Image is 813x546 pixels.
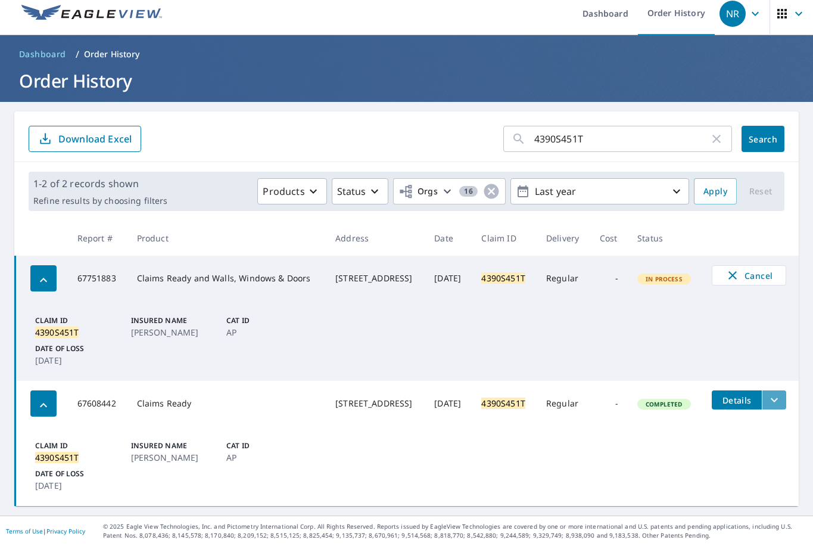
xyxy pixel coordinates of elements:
img: EV Logo [21,5,162,23]
td: [DATE] [425,381,472,426]
p: Last year [530,181,669,202]
button: Download Excel [29,126,141,152]
p: [DATE] [35,354,126,367]
mark: 4390S451T [481,398,525,409]
p: Cat ID [226,315,317,326]
p: AP [226,326,317,339]
th: Status [628,221,702,256]
p: Insured Name [131,315,222,326]
p: [PERSON_NAME] [131,326,222,339]
button: Orgs16 [393,178,506,204]
p: Order History [84,48,140,60]
span: Apply [703,184,727,199]
nav: breadcrumb [14,45,799,64]
th: Delivery [537,221,590,256]
p: AP [226,451,317,464]
button: filesDropdownBtn-67608442 [762,390,786,409]
button: detailsBtn-67608442 [712,390,762,409]
mark: 4390S451T [35,452,79,463]
td: - [590,256,628,301]
td: Claims Ready and Walls, Windows & Doors [127,256,326,301]
mark: 4390S451T [481,272,525,284]
button: Products [257,178,326,204]
td: [DATE] [425,256,472,301]
p: Claim ID [35,315,126,326]
th: Report # [68,221,127,256]
p: Products [263,184,304,198]
span: Completed [638,400,689,408]
td: Claims Ready [127,381,326,426]
p: Date of Loss [35,469,126,479]
p: Insured Name [131,440,222,451]
p: Date of Loss [35,343,126,354]
span: 16 [459,187,478,196]
a: Dashboard [14,45,71,64]
td: 67608442 [68,381,127,426]
div: [STREET_ADDRESS] [335,272,415,284]
span: In Process [638,275,690,283]
p: Cat ID [226,440,317,451]
p: Status [337,184,366,198]
button: Apply [694,178,737,204]
input: Address, Report #, Claim ID, etc. [534,122,709,156]
th: Product [127,221,326,256]
span: Cancel [724,268,774,283]
span: Search [751,134,775,145]
p: | [6,528,85,535]
th: Date [425,221,472,256]
h1: Order History [14,69,799,93]
td: Regular [537,256,590,301]
div: NR [719,1,746,27]
button: Last year [510,178,689,204]
span: Dashboard [19,48,66,60]
p: [DATE] [35,479,126,492]
p: [PERSON_NAME] [131,451,222,464]
a: Terms of Use [6,527,43,535]
span: Details [719,395,755,406]
th: Claim ID [472,221,536,256]
p: © 2025 Eagle View Technologies, Inc. and Pictometry International Corp. All Rights Reserved. Repo... [103,522,807,540]
span: Orgs [398,184,438,199]
p: Download Excel [58,132,132,145]
li: / [76,47,79,61]
p: Refine results by choosing filters [33,196,167,206]
div: [STREET_ADDRESS] [335,398,415,409]
button: Status [332,178,388,204]
td: Regular [537,381,590,426]
th: Address [326,221,425,256]
p: 1-2 of 2 records shown [33,176,167,191]
button: Cancel [712,265,786,286]
a: Privacy Policy [46,527,85,535]
button: Search [742,126,784,152]
td: - [590,381,628,426]
th: Cost [590,221,628,256]
mark: 4390S451T [35,327,79,338]
td: 67751883 [68,256,127,301]
p: Claim ID [35,440,126,451]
